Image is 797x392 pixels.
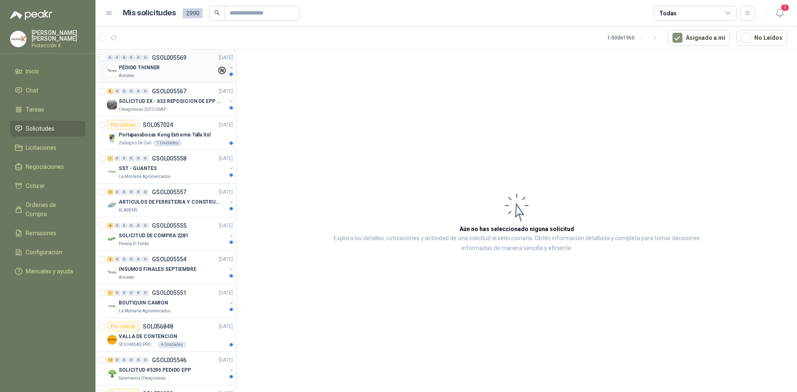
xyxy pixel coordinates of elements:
[128,55,134,61] div: 0
[135,256,142,262] div: 0
[10,83,86,98] a: Chat
[10,102,86,117] a: Tareas
[119,207,137,214] p: KLARENS
[143,324,173,329] p: SOL056848
[114,223,120,229] div: 0
[158,341,186,348] div: 4 Unidades
[107,120,139,130] div: Por cotizar
[107,288,235,314] a: 1 0 0 0 0 0 GSOL005551[DATE] Company LogoBOUTIQUIN CAMIONLa Montaña Agromercados
[128,156,134,161] div: 0
[460,224,574,234] h3: Aún no has seleccionado niguna solicitud
[107,66,117,76] img: Company Logo
[10,31,26,47] img: Company Logo
[119,140,152,146] p: Zoologico De Cali
[135,55,142,61] div: 0
[128,189,134,195] div: 0
[121,55,127,61] div: 0
[128,223,134,229] div: 0
[107,335,117,345] img: Company Logo
[26,86,38,95] span: Chat
[659,9,677,18] div: Todas
[107,133,117,143] img: Company Logo
[26,267,73,276] span: Manuales y ayuda
[121,223,127,229] div: 0
[114,189,120,195] div: 0
[95,318,236,352] a: Por cotizarSOL056848[DATE] Company LogoVALLA DE CONTENCIONSEGURIDAD PROVISER LTDA4 Unidades
[219,88,233,95] p: [DATE]
[135,357,142,363] div: 0
[119,173,171,180] p: La Montaña Agromercados
[10,263,86,279] a: Manuales y ayuda
[107,234,117,244] img: Company Logo
[119,333,177,341] p: VALLA DE CONTENCION
[107,290,113,296] div: 1
[119,73,134,79] p: Almatec
[135,88,142,94] div: 0
[119,274,134,281] p: Almatec
[219,121,233,129] p: [DATE]
[119,341,156,348] p: SEGURIDAD PROVISER LTDA
[121,256,127,262] div: 0
[119,265,196,273] p: INSUMOS FINALES SEPTIEMBRE
[152,156,186,161] p: GSOL005558
[107,156,113,161] div: 1
[114,256,120,262] div: 0
[135,189,142,195] div: 0
[152,256,186,262] p: GSOL005554
[214,10,220,16] span: search
[121,357,127,363] div: 0
[26,200,78,219] span: Órdenes de Compra
[143,122,173,128] p: SOL057024
[26,143,56,152] span: Licitaciones
[10,159,86,175] a: Negociaciones
[183,8,203,18] span: 2990
[107,100,117,110] img: Company Logo
[107,53,235,79] a: 0 0 0 0 0 0 GSOL005569[DATE] Company LogoPEDIDO THINNERAlmatec
[121,189,127,195] div: 0
[135,156,142,161] div: 0
[107,223,113,229] div: 8
[128,290,134,296] div: 0
[26,229,56,238] span: Remisiones
[121,156,127,161] div: 0
[142,189,149,195] div: 0
[107,355,235,382] a: 14 0 0 0 0 0 GSOL005546[DATE] Company LogoSOLICITUD #5295 PEDIDO EPPSalamanca Oleaginosas SAS
[107,321,139,331] div: Por cotizar
[128,256,134,262] div: 0
[107,368,117,378] img: Company Logo
[119,299,168,307] p: BOUTIQUIN CAMION
[135,223,142,229] div: 0
[152,189,186,195] p: GSOL005557
[219,289,233,297] p: [DATE]
[10,121,86,136] a: Solicitudes
[107,268,117,278] img: Company Logo
[107,189,113,195] div: 2
[107,187,235,214] a: 2 0 0 0 0 0 GSOL005557[DATE] Company LogoARTICULOS DE FERRETERIA Y CONSTRUCCION EN GENERALKLARENS
[10,10,52,20] img: Logo peakr
[142,55,149,61] div: 0
[152,357,186,363] p: GSOL005546
[219,222,233,230] p: [DATE]
[119,241,149,247] p: Panela El Trébol
[142,256,149,262] div: 0
[219,356,233,364] p: [DATE]
[152,290,186,296] p: GSOL005551
[142,290,149,296] div: 0
[107,221,235,247] a: 8 0 0 0 0 0 GSOL005555[DATE] Company LogoSOLICITUD DE COMPRA 2281Panela El Trébol
[121,290,127,296] div: 0
[114,88,120,94] div: 0
[114,55,120,61] div: 0
[736,30,787,46] button: No Leídos
[32,30,86,41] p: [PERSON_NAME] [PERSON_NAME]
[26,162,64,171] span: Negociaciones
[32,43,86,48] p: Protección X
[26,67,39,76] span: Inicio
[10,244,86,260] a: Configuración
[107,357,113,363] div: 14
[119,97,222,105] p: SOLICITUD EX - 632 REPOSICION DE EPP #2
[219,323,233,331] p: [DATE]
[668,30,730,46] button: Asignado a mi
[219,54,233,62] p: [DATE]
[107,256,113,262] div: 4
[114,290,120,296] div: 0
